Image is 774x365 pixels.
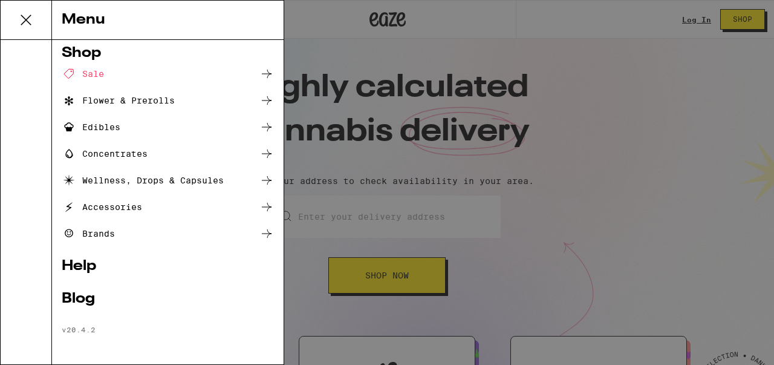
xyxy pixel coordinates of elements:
div: Flower & Prerolls [62,93,175,108]
div: Menu [52,1,284,40]
a: Wellness, Drops & Capsules [62,173,274,188]
div: Sale [62,67,104,81]
a: Help [62,259,274,274]
span: v 20.4.2 [62,326,96,334]
div: Concentrates [62,146,148,161]
div: Brands [62,226,115,241]
a: Sale [62,67,274,81]
a: Shop [62,46,274,61]
a: Edibles [62,120,274,134]
div: Accessories [62,200,142,214]
a: Brands [62,226,274,241]
a: Accessories [62,200,274,214]
a: Blog [62,292,274,306]
span: Hi. Need any help? [7,8,87,18]
a: Concentrates [62,146,274,161]
div: Wellness, Drops & Capsules [62,173,224,188]
div: Edibles [62,120,120,134]
a: Flower & Prerolls [62,93,274,108]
